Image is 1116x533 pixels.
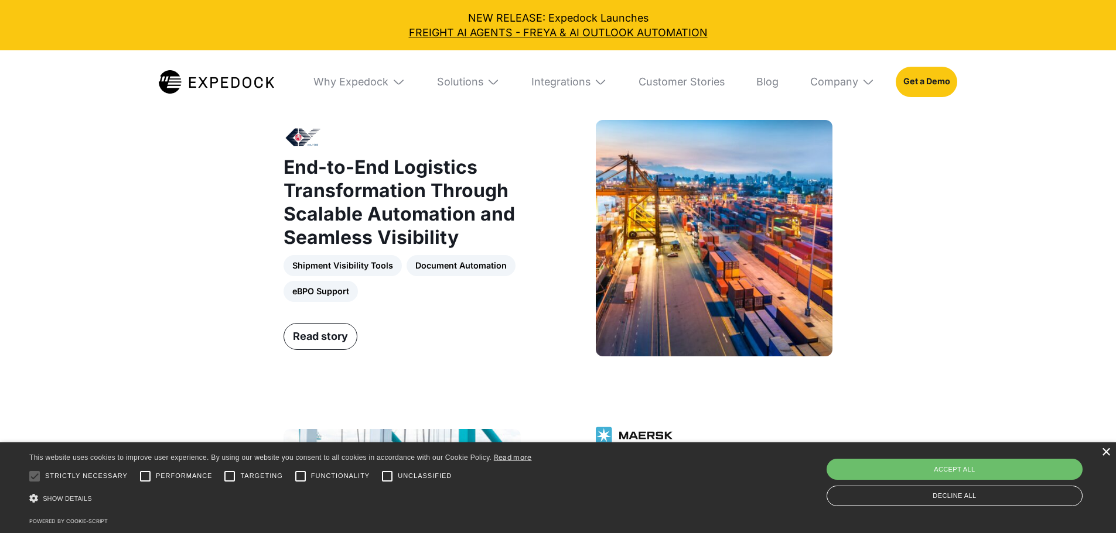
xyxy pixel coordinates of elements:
span: Show details [43,495,92,502]
a: FREIGHT AI AGENTS - FREYA & AI OUTLOOK AUTOMATION [11,25,1105,40]
span: Unclassified [398,471,452,481]
div: Show details [29,490,532,508]
strong: End-to-End Logistics Transformation Through Scalable Automation and Seamless Visibility [284,156,515,249]
a: Read story [284,323,357,350]
a: Get a Demo [896,67,957,97]
span: Targeting [240,471,282,481]
a: Read more [494,453,532,462]
div: Integrations [531,75,591,88]
div: Why Expedock [303,50,415,114]
div: Solutions [426,50,510,114]
span: Functionality [311,471,370,481]
div: Solutions [437,75,483,88]
div: Decline all [827,486,1083,506]
iframe: Chat Widget [1057,477,1116,533]
div: Why Expedock [313,75,388,88]
div: Close [1101,448,1110,457]
span: Performance [156,471,213,481]
a: Powered by cookie-script [29,518,108,524]
div: Accept all [827,459,1083,480]
span: This website uses cookies to improve user experience. By using our website you consent to all coo... [29,453,492,462]
span: Strictly necessary [45,471,128,481]
a: Blog [746,50,789,114]
div: Company [810,75,858,88]
div: Company [800,50,885,114]
div: NEW RELEASE: Expedock Launches [11,11,1105,40]
a: Customer Stories [628,50,735,114]
div: Integrations [521,50,617,114]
